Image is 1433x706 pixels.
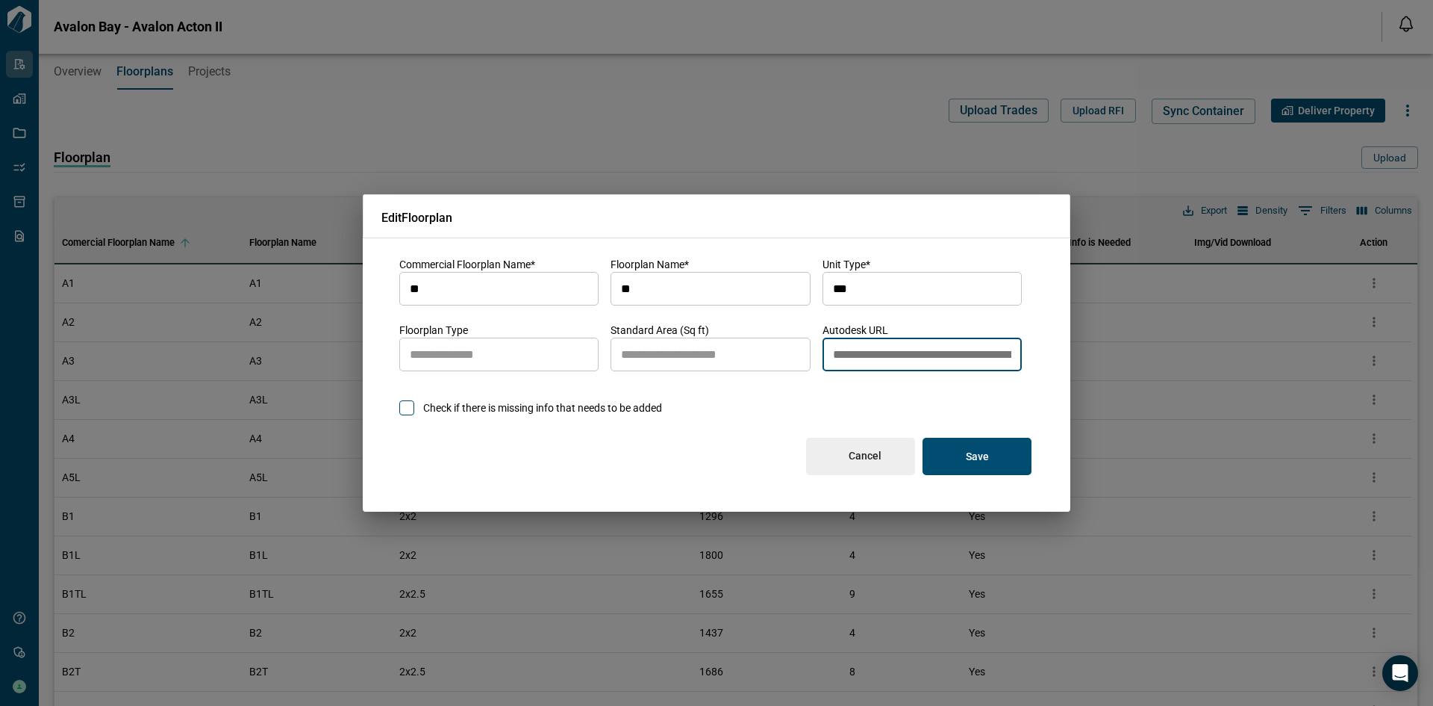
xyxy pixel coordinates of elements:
p: Unit type required* [833,308,1011,323]
button: Cancel [806,438,915,475]
span: Floorplan Name* [611,258,689,270]
h2: Edit Floorplan [363,194,1070,238]
div: search [611,338,810,371]
div: autodesk_url [822,338,1022,371]
span: Commercial Floorplan Name* [399,258,535,270]
span: Autodesk URL [822,324,888,336]
p: Floorplan name exists [621,308,799,323]
div: search [822,272,1022,306]
div: search [611,272,810,306]
span: Check if there is missing info that needs to be added [423,400,662,415]
span: Unit Type* [822,258,870,270]
div: Open Intercom Messenger [1382,655,1418,691]
div: search [399,272,599,306]
span: Floorplan Type [399,324,468,336]
span: Standard Area (Sq ft) [611,324,709,336]
p: Save [966,450,989,463]
button: Save [922,438,1031,475]
div: search [399,338,599,371]
p: Area required* [621,374,799,388]
p: Cancel [849,449,881,462]
p: Commercial floorplan name required* [410,308,588,323]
